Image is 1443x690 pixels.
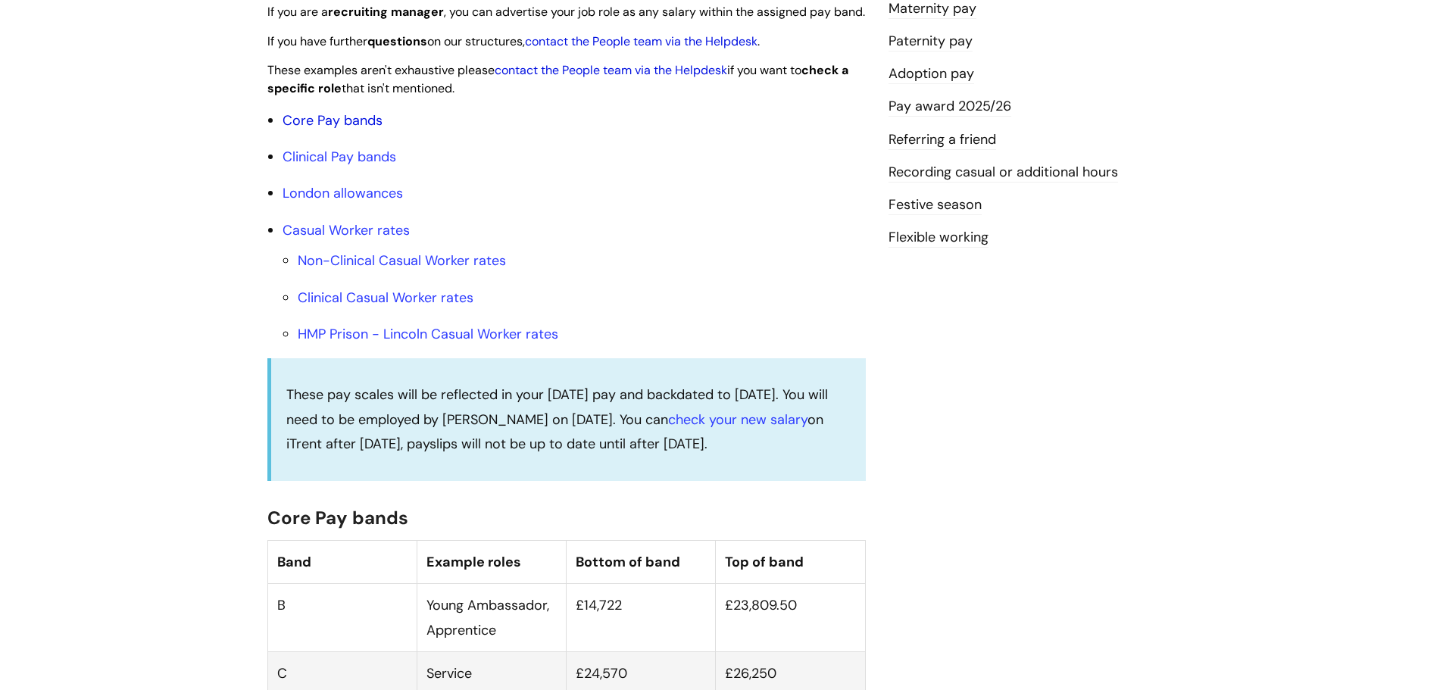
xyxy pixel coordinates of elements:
[298,325,558,343] a: HMP Prison - Lincoln Casual Worker rates
[889,64,974,84] a: Adoption pay
[283,148,396,166] a: Clinical Pay bands
[889,130,996,150] a: Referring a friend
[267,540,417,583] th: Band
[889,195,982,215] a: Festive season
[283,184,403,202] a: London allowances
[367,33,427,49] strong: questions
[668,411,807,429] a: check your new salary
[567,584,716,652] td: £14,722
[283,221,410,239] a: Casual Worker rates
[286,382,851,456] p: These pay scales will be reflected in your [DATE] pay and backdated to [DATE]. You will need to b...
[298,289,473,307] a: Clinical Casual Worker rates
[267,62,848,97] span: These examples aren't exhaustive please if you want to that isn't mentioned.
[267,506,408,529] span: Core Pay bands
[716,584,865,652] td: £23,809.50
[889,32,973,52] a: Paternity pay
[283,111,383,130] a: Core Pay bands
[267,33,760,49] span: If you have further on our structures, .
[417,584,566,652] td: Young Ambassador, Apprentice
[328,4,444,20] strong: recruiting manager
[267,584,417,652] td: B
[889,228,989,248] a: Flexible working
[417,540,566,583] th: Example roles
[567,540,716,583] th: Bottom of band
[716,540,865,583] th: Top of band
[267,4,865,20] span: If you are a , you can advertise your job role as any salary within the assigned pay band.
[889,97,1011,117] a: Pay award 2025/26
[495,62,727,78] a: contact the People team via the Helpdesk
[889,163,1118,183] a: Recording casual or additional hours
[525,33,757,49] a: contact the People team via the Helpdesk
[298,251,506,270] a: Non-Clinical Casual Worker rates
